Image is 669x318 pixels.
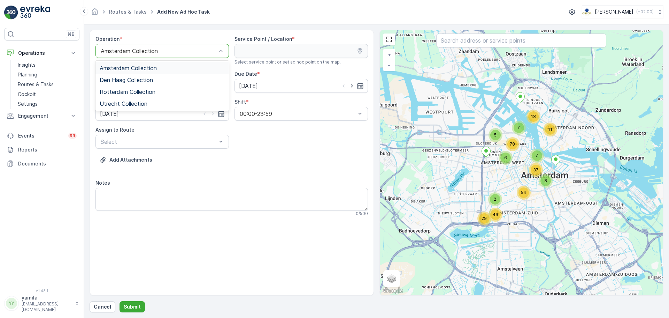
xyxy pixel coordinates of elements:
[539,174,553,188] div: 8
[582,8,592,16] img: basis-logo_rgb2x.png
[94,303,111,310] p: Cancel
[548,127,552,132] span: 11
[493,212,498,217] span: 49
[22,294,72,301] p: yamila
[382,286,405,295] a: Open this area in Google Maps (opens a new window)
[234,71,257,77] label: Due Date
[356,211,368,216] p: 0 / 500
[494,197,496,202] span: 2
[91,10,99,16] a: Homepage
[531,114,536,119] span: 18
[18,146,77,153] p: Reports
[95,154,156,165] button: Upload File
[20,6,50,20] img: logo_light-DOdMpM7g.png
[95,180,110,186] label: Notes
[384,50,394,60] a: Zoom In
[526,110,540,124] div: 18
[530,149,544,163] div: 7
[4,6,18,20] img: logo
[15,60,79,70] a: Insights
[18,50,66,57] p: Operations
[95,127,134,133] label: Assign to Route
[536,153,538,158] span: 7
[521,190,526,195] span: 54
[109,156,152,163] p: Add Attachments
[70,133,75,139] p: 99
[4,46,79,60] button: Operations
[544,178,547,183] span: 8
[582,6,663,18] button: [PERSON_NAME](+02:00)
[95,36,120,42] label: Operation
[18,101,38,108] p: Settings
[18,112,66,119] p: Engagement
[18,91,36,98] p: Cockpit
[234,59,341,65] span: Select service point or set ad hoc point on the map.
[488,192,502,206] div: 2
[489,128,502,142] div: 5
[234,36,292,42] label: Service Point / Location
[4,294,79,312] button: YYyamila[EMAIL_ADDRESS][DOMAIN_NAME]
[517,125,520,130] span: 7
[504,155,507,160] span: 6
[124,303,141,310] p: Submit
[499,151,513,165] div: 6
[510,141,515,147] span: 78
[382,286,405,295] img: Google
[156,8,211,15] span: Add New Ad Hoc Task
[90,301,115,312] button: Cancel
[22,301,72,312] p: [EMAIL_ADDRESS][DOMAIN_NAME]
[6,298,17,309] div: YY
[387,62,391,68] span: −
[109,9,147,15] a: Routes & Tasks
[234,79,368,93] input: dd/mm/yyyy
[533,167,538,172] span: 37
[506,137,520,151] div: 78
[15,99,79,109] a: Settings
[494,132,497,138] span: 5
[100,77,153,83] span: Den Haag Collection
[517,186,531,200] div: 54
[4,289,79,293] span: v 1.48.1
[120,301,145,312] button: Submit
[436,34,606,47] input: Search address or service points
[18,81,54,88] p: Routes & Tasks
[234,99,246,105] label: Shift
[18,71,37,78] p: Planning
[68,31,75,37] p: ⌘B
[482,216,487,221] span: 29
[595,8,633,15] p: [PERSON_NAME]
[388,52,391,58] span: +
[18,61,36,68] p: Insights
[100,89,155,95] span: Rotterdam Collection
[100,101,147,107] span: Utrecht Collection
[95,107,229,121] input: dd/mm/yyyy
[18,160,77,167] p: Documents
[15,80,79,89] a: Routes & Tasks
[4,157,79,171] a: Documents
[636,9,654,15] p: ( +02:00 )
[4,109,79,123] button: Engagement
[18,132,64,139] p: Events
[100,65,157,71] span: Amsterdam Collection
[489,208,502,222] div: 49
[543,123,557,136] div: 11
[384,271,399,286] a: Layers
[384,60,394,71] a: Zoom Out
[477,212,491,225] div: 29
[384,34,394,45] a: View Fullscreen
[529,163,543,177] div: 37
[4,143,79,157] a: Reports
[15,70,79,80] a: Planning
[512,121,526,135] div: 7
[4,129,79,143] a: Events99
[15,89,79,99] a: Cockpit
[101,138,217,146] p: Select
